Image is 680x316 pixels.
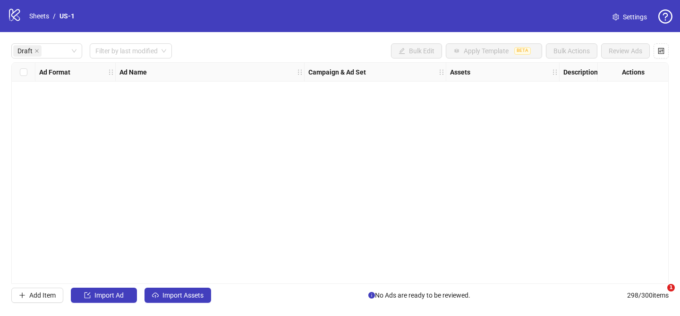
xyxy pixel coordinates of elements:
span: No Ads are ready to be reviewed. [368,290,470,300]
div: Select all rows [12,63,35,82]
span: control [658,48,664,54]
span: holder [297,69,303,75]
span: holder [303,69,310,75]
div: Resize Ad Name column [302,63,304,81]
strong: Ad Format [39,67,70,77]
span: Import Assets [162,291,204,299]
strong: Actions [622,67,645,77]
span: holder [108,69,114,75]
a: Settings [605,9,654,25]
span: plus [19,292,25,299]
span: Add Item [29,291,56,299]
span: question-circle [658,9,672,24]
span: setting [612,14,619,20]
button: Review Ads [601,43,650,58]
span: close [34,49,39,53]
span: holder [552,69,558,75]
strong: Ad Name [119,67,147,77]
span: Import Ad [94,291,124,299]
button: Configure table settings [654,43,669,58]
span: 298 / 300 items [627,290,669,300]
div: Resize Assets column [557,63,559,81]
strong: Campaign & Ad Set [308,67,366,77]
div: Resize Campaign & Ad Set column [443,63,446,81]
button: Add Item [11,288,63,303]
span: holder [558,69,565,75]
strong: Descriptions [563,67,601,77]
span: Draft [13,45,42,57]
a: US-1 [58,11,76,21]
button: Bulk Edit [391,43,442,58]
span: holder [438,69,445,75]
span: holder [445,69,451,75]
span: import [84,292,91,299]
iframe: Intercom live chat [648,284,671,307]
span: holder [114,69,121,75]
button: Bulk Actions [546,43,597,58]
button: Import Assets [144,288,211,303]
button: Import Ad [71,288,137,303]
li: / [53,11,56,21]
button: Apply TemplateBETA [446,43,542,58]
div: Resize Ad Format column [113,63,115,81]
span: Draft [17,46,33,56]
span: 1 [667,284,675,291]
strong: Assets [450,67,470,77]
span: info-circle [368,292,375,299]
span: Settings [623,12,647,22]
a: Sheets [27,11,51,21]
span: cloud-upload [152,292,159,299]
